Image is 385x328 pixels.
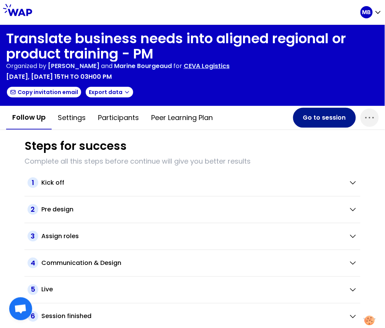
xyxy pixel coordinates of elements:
[28,311,357,322] button: 6Session finished
[41,178,64,187] h2: Kick off
[28,258,38,268] span: 4
[28,231,38,242] span: 3
[28,258,357,268] button: 4Communication & Design
[28,204,38,215] span: 2
[184,62,230,71] p: CEVA Logistics
[145,106,219,129] button: Peer learning plan
[52,106,92,129] button: Settings
[85,86,134,98] button: Export data
[28,204,357,215] button: 2Pre design
[114,62,172,70] span: Marine Bourgeaud
[48,62,172,71] p: and
[28,284,38,295] span: 5
[41,205,73,214] h2: Pre design
[28,177,357,188] button: 1Kick off
[293,108,356,128] button: Go to session
[6,62,46,71] p: Organized by
[362,8,371,16] p: MB
[41,312,91,321] h2: Session finished
[41,285,53,294] h2: Live
[173,62,182,71] p: for
[41,258,121,268] h2: Communication & Design
[6,86,82,98] button: Copy invitation email
[6,31,379,62] h1: Translate business needs into aligned regional or product training - PM
[48,62,100,70] span: [PERSON_NAME]
[9,297,32,320] div: Ouvrir le chat
[6,72,112,81] p: [DATE], [DATE] 15th to 03h00 pm
[41,232,79,241] h2: Assign roles
[92,106,145,129] button: Participants
[28,284,357,295] button: 5Live
[24,139,127,153] h1: Steps for success
[24,156,361,167] p: Complete all this steps before continue will give you better results
[28,177,38,188] span: 1
[361,6,382,18] button: MB
[28,311,38,322] span: 6
[28,231,357,242] button: 3Assign roles
[6,106,52,130] button: Follow up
